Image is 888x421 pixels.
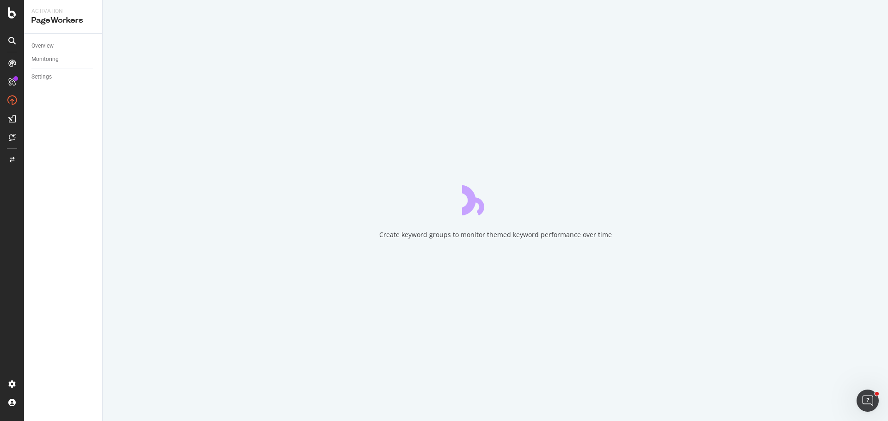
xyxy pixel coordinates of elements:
[857,390,879,412] iframe: Intercom live chat
[462,182,529,215] div: animation
[379,230,612,239] div: Create keyword groups to monitor themed keyword performance over time
[31,72,96,82] a: Settings
[31,15,95,26] div: PageWorkers
[31,55,96,64] a: Monitoring
[31,41,54,51] div: Overview
[31,55,59,64] div: Monitoring
[31,41,96,51] a: Overview
[31,72,52,82] div: Settings
[31,7,95,15] div: Activation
